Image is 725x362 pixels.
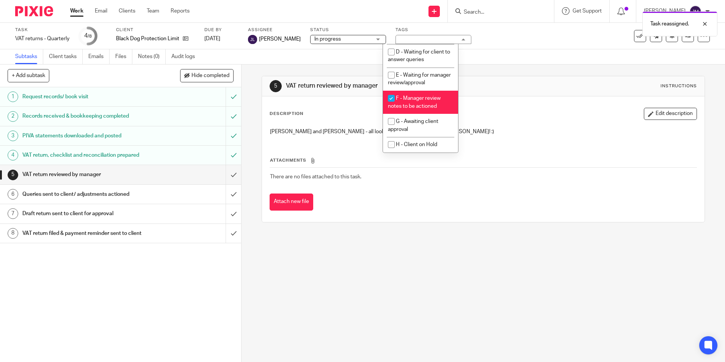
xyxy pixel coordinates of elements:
div: 5 [8,170,18,180]
a: Notes (0) [138,49,166,64]
div: 6 [8,189,18,200]
p: Description [270,111,303,117]
span: Hide completed [191,73,229,79]
div: 3 [8,131,18,141]
small: /8 [88,34,92,38]
a: Team [147,7,159,15]
span: F - Manager review notes to be actioned [388,96,441,109]
div: 5 [270,80,282,92]
div: Instructions [661,83,697,89]
a: Clients [119,7,135,15]
a: Work [70,7,83,15]
span: D - Waiting for client to answer queries [388,49,450,63]
h1: Queries sent to client/ adjustments actioned [22,189,153,200]
button: + Add subtask [8,69,49,82]
a: Client tasks [49,49,83,64]
button: Attach new file [270,194,313,211]
p: Black Dog Protection Limited [116,35,179,42]
div: VAT returns - Quarterly [15,35,69,42]
span: [DATE] [204,36,220,41]
h1: Records received & bookkeeping completed [22,110,153,122]
div: 1 [8,91,18,102]
label: Task [15,27,69,33]
h1: VAT return reviewed by manager [286,82,499,90]
h1: VAT return filed & payment reminder sent to client [22,228,153,239]
label: Client [116,27,195,33]
button: Hide completed [180,69,234,82]
label: Assignee [248,27,301,33]
h1: PIVA statements downloaded and posted [22,130,153,142]
img: svg%3E [689,5,701,17]
a: Subtasks [15,49,43,64]
span: G - Awaiting client approval [388,119,438,132]
div: 2 [8,111,18,122]
p: [PERSON_NAME] and [PERSON_NAME] - all looks good - please send on to [PERSON_NAME]! :) [270,128,696,135]
span: In progress [314,36,341,42]
img: svg%3E [248,35,257,44]
a: Files [115,49,132,64]
h1: VAT return, checklist and reconciliation prepared [22,150,153,161]
span: H - Client on Hold [396,142,437,147]
a: Audit logs [171,49,201,64]
label: Due by [204,27,239,33]
label: Status [310,27,386,33]
h1: Request records/ book visit [22,91,153,102]
a: Reports [171,7,190,15]
span: Attachments [270,158,306,162]
span: E - Waiting for manager review/approval [388,72,451,86]
a: Email [95,7,107,15]
div: 4 [8,150,18,161]
div: 4 [84,31,92,40]
div: 8 [8,228,18,239]
div: 7 [8,208,18,219]
img: Pixie [15,6,53,16]
p: Task reassigned. [650,20,689,28]
h1: Draft return sent to client for approval [22,208,153,219]
h1: VAT return reviewed by manager [22,169,153,180]
span: There are no files attached to this task. [270,174,361,179]
a: Emails [88,49,110,64]
button: Edit description [644,108,697,120]
span: [PERSON_NAME] [259,35,301,43]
